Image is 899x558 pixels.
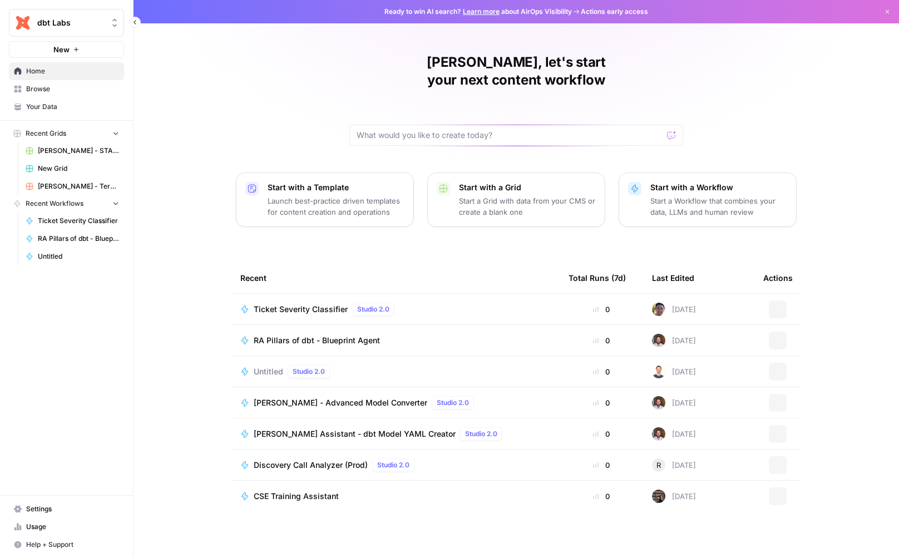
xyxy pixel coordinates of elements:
[9,80,124,98] a: Browse
[254,304,348,315] span: Ticket Severity Classifier
[652,427,696,441] div: [DATE]
[26,66,119,76] span: Home
[652,303,665,316] img: oa6d8os6d1yoy69ni03ufs55zvf1
[21,142,124,160] a: [PERSON_NAME] - START HERE - Step 1 - dbt Stored PrOcedure Conversion Kit Grid
[465,429,497,439] span: Studio 2.0
[652,427,665,441] img: 96m22cw8xypjq8r9qwa6qh93atmb
[349,53,683,89] h1: [PERSON_NAME], let's start your next content workflow
[38,164,119,174] span: New Grid
[26,522,119,532] span: Usage
[240,491,551,502] a: CSE Training Assistant
[569,263,626,293] div: Total Runs (7d)
[427,172,605,227] button: Start with a GridStart a Grid with data from your CMS or create a blank one
[652,490,696,503] div: [DATE]
[652,263,694,293] div: Last Edited
[21,177,124,195] a: [PERSON_NAME] - Teradata Converter Grid
[581,7,648,17] span: Actions early access
[652,334,696,347] div: [DATE]
[650,182,787,193] p: Start with a Workflow
[26,129,66,139] span: Recent Grids
[240,263,551,293] div: Recent
[437,398,469,408] span: Studio 2.0
[384,7,572,17] span: Ready to win AI search? about AirOps Visibility
[26,540,119,550] span: Help + Support
[21,212,124,230] a: Ticket Severity Classifier
[268,195,404,218] p: Launch best-practice driven templates for content creation and operations
[38,181,119,191] span: [PERSON_NAME] - Teradata Converter Grid
[652,396,665,409] img: 96m22cw8xypjq8r9qwa6qh93atmb
[9,98,124,116] a: Your Data
[254,428,456,440] span: [PERSON_NAME] Assistant - dbt Model YAML Creator
[236,172,414,227] button: Start with a TemplateLaunch best-practice driven templates for content creation and operations
[37,17,105,28] span: dbt Labs
[21,160,124,177] a: New Grid
[357,130,663,141] input: What would you like to create today?
[459,195,596,218] p: Start a Grid with data from your CMS or create a blank one
[254,397,427,408] span: [PERSON_NAME] - Advanced Model Converter
[9,536,124,554] button: Help + Support
[9,195,124,212] button: Recent Workflows
[569,460,634,471] div: 0
[293,367,325,377] span: Studio 2.0
[9,500,124,518] a: Settings
[656,460,661,471] span: R
[240,427,551,441] a: [PERSON_NAME] Assistant - dbt Model YAML CreatorStudio 2.0
[21,248,124,265] a: Untitled
[569,428,634,440] div: 0
[38,234,119,244] span: RA Pillars of dbt - Blueprint Agent
[463,7,500,16] a: Learn more
[26,504,119,514] span: Settings
[240,303,551,316] a: Ticket Severity ClassifierStudio 2.0
[38,251,119,261] span: Untitled
[652,396,696,409] div: [DATE]
[9,41,124,58] button: New
[569,304,634,315] div: 0
[254,460,368,471] span: Discovery Call Analyzer (Prod)
[569,335,634,346] div: 0
[9,9,124,37] button: Workspace: dbt Labs
[53,44,70,55] span: New
[652,334,665,347] img: 96m22cw8xypjq8r9qwa6qh93atmb
[240,365,551,378] a: UntitledStudio 2.0
[38,146,119,156] span: [PERSON_NAME] - START HERE - Step 1 - dbt Stored PrOcedure Conversion Kit Grid
[268,182,404,193] p: Start with a Template
[26,84,119,94] span: Browse
[9,125,124,142] button: Recent Grids
[21,230,124,248] a: RA Pillars of dbt - Blueprint Agent
[254,491,339,502] span: CSE Training Assistant
[652,303,696,316] div: [DATE]
[26,199,83,209] span: Recent Workflows
[652,365,665,378] img: clu0s8yd98j2brrltmvdlf26vzxi
[254,366,283,377] span: Untitled
[569,366,634,377] div: 0
[652,490,665,503] img: 5gs8wzeg52j5tuw7qakpm1tv3eea
[569,491,634,502] div: 0
[254,335,380,346] span: RA Pillars of dbt - Blueprint Agent
[459,182,596,193] p: Start with a Grid
[9,62,124,80] a: Home
[652,365,696,378] div: [DATE]
[357,304,389,314] span: Studio 2.0
[377,460,409,470] span: Studio 2.0
[652,458,696,472] div: [DATE]
[569,397,634,408] div: 0
[13,13,33,33] img: dbt Labs Logo
[38,216,119,226] span: Ticket Severity Classifier
[9,518,124,536] a: Usage
[240,396,551,409] a: [PERSON_NAME] - Advanced Model ConverterStudio 2.0
[650,195,787,218] p: Start a Workflow that combines your data, LLMs and human review
[26,102,119,112] span: Your Data
[240,335,551,346] a: RA Pillars of dbt - Blueprint Agent
[240,458,551,472] a: Discovery Call Analyzer (Prod)Studio 2.0
[763,263,793,293] div: Actions
[619,172,797,227] button: Start with a WorkflowStart a Workflow that combines your data, LLMs and human review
